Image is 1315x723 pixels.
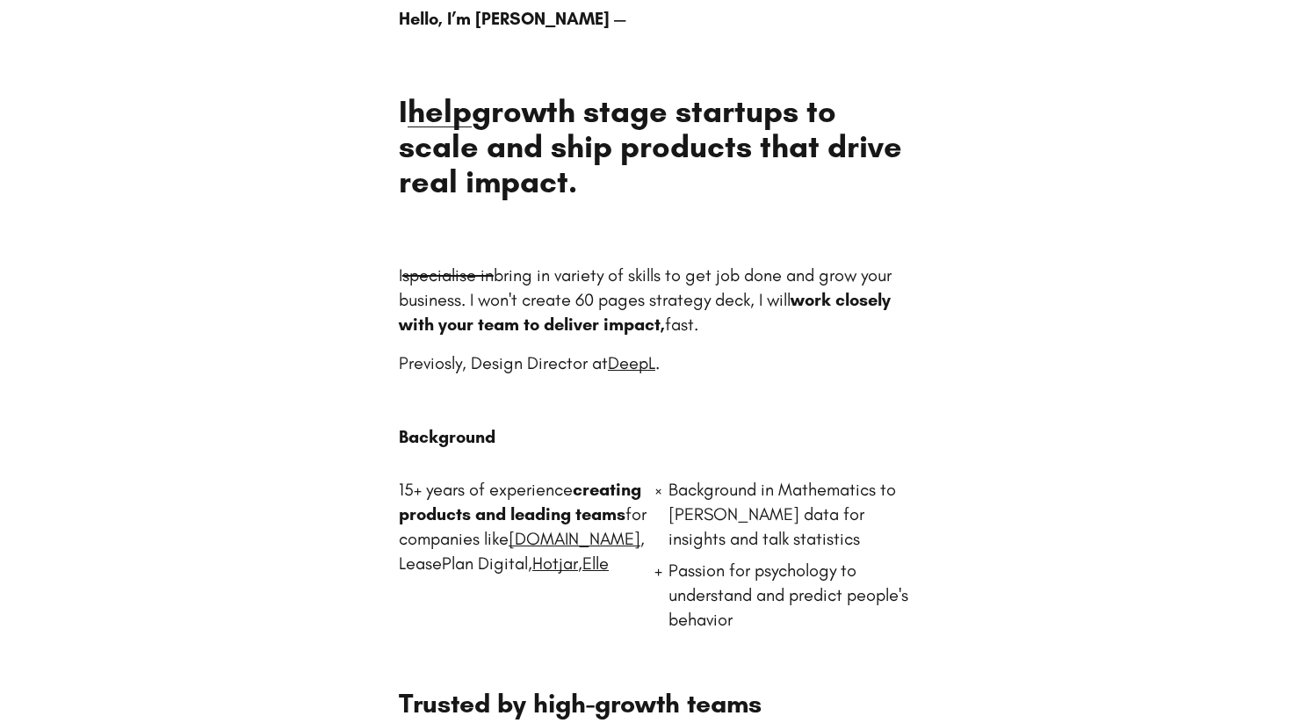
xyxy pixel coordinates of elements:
h2: Hello, I’m [PERSON_NAME] — [399,6,916,31]
p: Background in Mathematics to [PERSON_NAME] data for insights and talk statistics [668,477,917,551]
p: Previosly, Design Director at . [399,351,916,375]
div: 15+ years of experience for companies like , , , [399,477,647,653]
b: work closely with your team to deliver impact, [399,289,891,335]
h1: I growth stage startups to scale and ship products that drive real impact. [399,94,916,199]
a: Hotjar [532,553,578,574]
a: help [408,92,472,130]
p: Passion for psychology to understand and predict people's behavior [668,558,917,632]
p: I bring in variety of skills to get job done and grow your business. I won't create 60 pages stra... [399,263,916,336]
h3: Trusted by high-growth teams [399,688,916,719]
a: Elle [582,553,609,574]
a: DeepL [608,352,655,373]
h3: Background [399,424,1051,449]
s: specialise in [402,264,494,286]
a: LeasePlan Digital [399,553,528,574]
a: [DOMAIN_NAME] [509,528,640,549]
